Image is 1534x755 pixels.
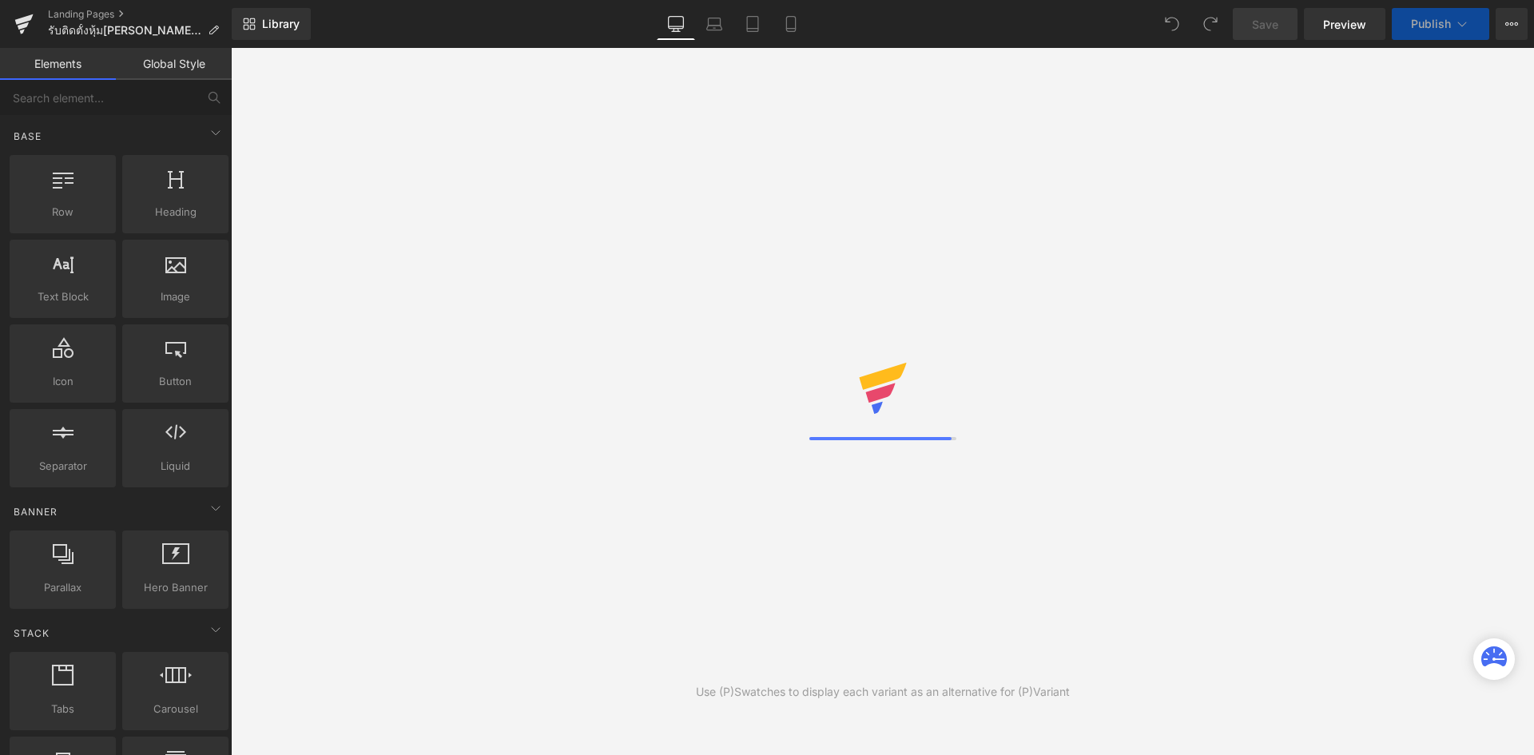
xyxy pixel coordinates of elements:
button: More [1496,8,1528,40]
span: Stack [12,626,51,641]
span: Row [14,204,111,221]
span: Banner [12,504,59,519]
a: Preview [1304,8,1385,40]
a: Mobile [772,8,810,40]
a: Global Style [116,48,232,80]
div: Use (P)Swatches to display each variant as an alternative for (P)Variant [696,683,1070,701]
button: Redo [1194,8,1226,40]
a: Tablet [733,8,772,40]
span: Tabs [14,701,111,717]
span: Carousel [127,701,224,717]
span: Save [1252,16,1278,33]
a: Landing Pages [48,8,232,21]
a: New Library [232,8,311,40]
span: Icon [14,373,111,390]
span: Button [127,373,224,390]
span: Base [12,129,43,144]
span: Separator [14,458,111,475]
a: Desktop [657,8,695,40]
button: Publish [1392,8,1489,40]
span: Text Block [14,288,111,305]
a: Laptop [695,8,733,40]
span: Liquid [127,458,224,475]
button: Undo [1156,8,1188,40]
span: Library [262,17,300,31]
span: Preview [1323,16,1366,33]
span: รับติดตั้งหุ้ม[PERSON_NAME]ความ[PERSON_NAME]-เย็นในโรงงานอุตสาหกรรม [48,24,201,37]
span: Heading [127,204,224,221]
span: Publish [1411,18,1451,30]
span: Parallax [14,579,111,596]
span: Hero Banner [127,579,224,596]
span: Image [127,288,224,305]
